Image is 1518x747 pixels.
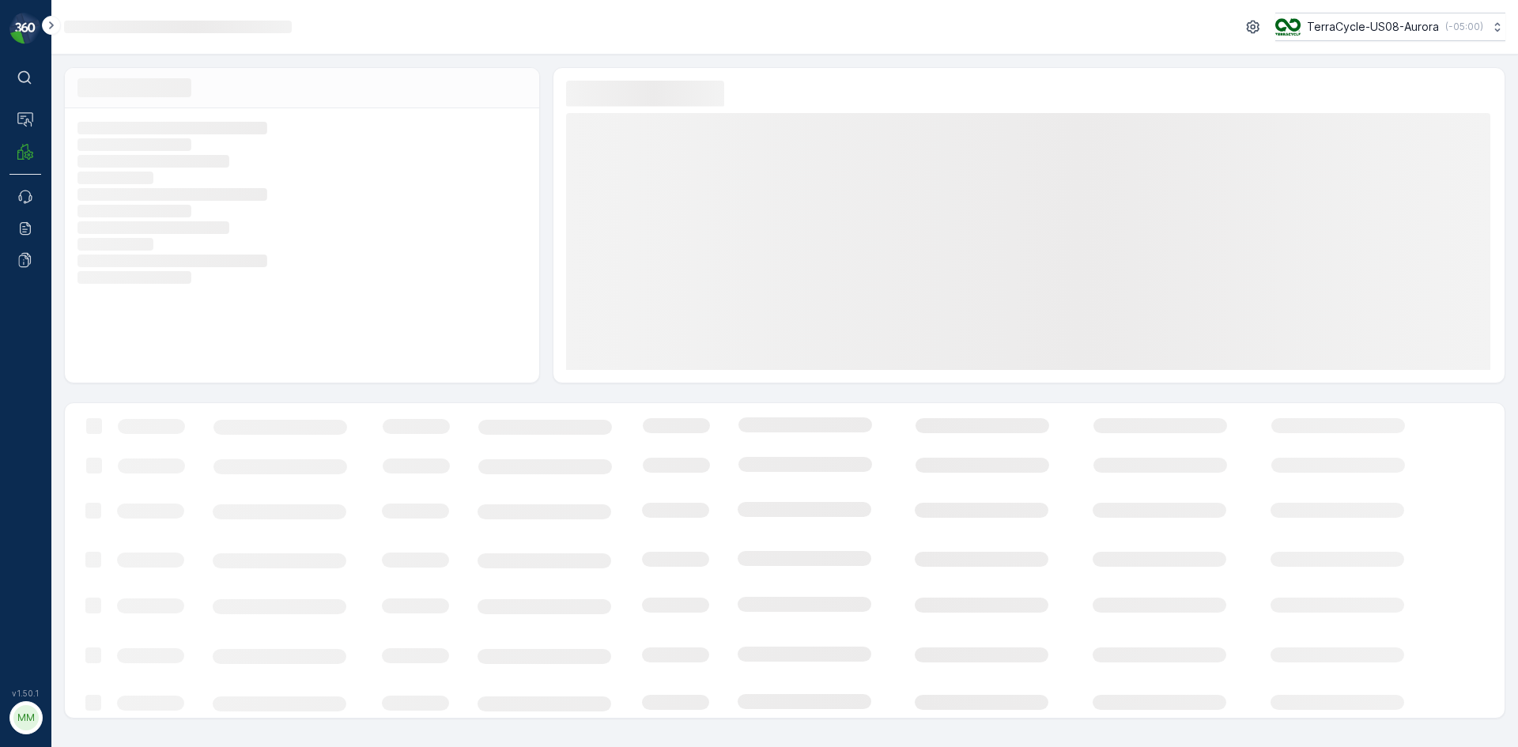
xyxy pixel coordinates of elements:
button: MM [9,701,41,734]
span: v 1.50.1 [9,689,41,698]
div: MM [13,705,39,730]
button: TerraCycle-US08-Aurora(-05:00) [1275,13,1505,41]
p: ( -05:00 ) [1445,21,1483,33]
img: logo [9,13,41,44]
img: image_ci7OI47.png [1275,18,1301,36]
p: TerraCycle-US08-Aurora [1307,19,1439,35]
